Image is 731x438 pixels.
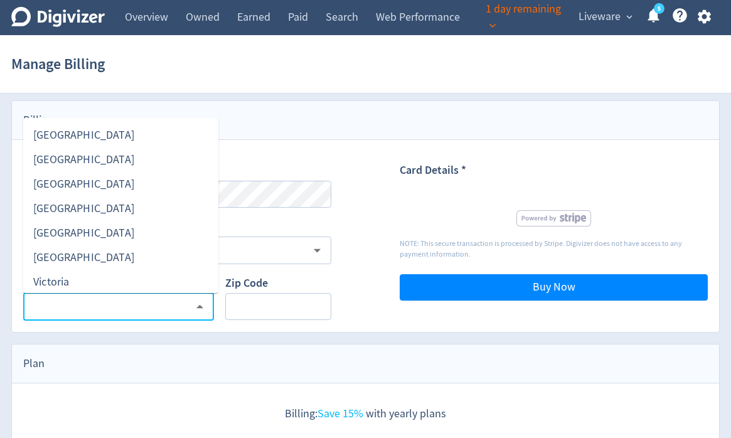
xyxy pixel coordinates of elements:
li: [GEOGRAPHIC_DATA] [23,221,218,245]
li: [GEOGRAPHIC_DATA] [23,196,218,221]
h1: Manage Billing [11,44,105,84]
button: Open [307,240,327,260]
label: Card Details * [400,163,466,179]
p: NOTE: This secure transaction is processed by Stripe. Digivizer does not have access to any payme... [400,238,708,260]
li: [GEOGRAPHIC_DATA] [23,147,218,172]
div: Billing [12,101,719,140]
div: Plan [12,345,719,383]
button: Liveware [574,7,636,27]
text: 5 [658,4,661,13]
li: [GEOGRAPHIC_DATA] [23,245,218,270]
span: expand_more [624,11,635,23]
a: 5 [654,3,664,14]
label: Zip Code [225,275,268,293]
p: Billing: with yearly plans [23,406,708,422]
li: [GEOGRAPHIC_DATA] [23,123,218,147]
li: Victoria [23,270,218,294]
button: Close [190,297,210,316]
li: [GEOGRAPHIC_DATA] [23,172,218,196]
span: Buy Now [533,282,575,293]
span: Save 15% [317,407,363,421]
iframe: Secure card payment input frame [400,179,708,190]
span: 1 day remaining [486,2,561,16]
span: Liveware [579,7,621,27]
button: Buy Now [400,274,708,301]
